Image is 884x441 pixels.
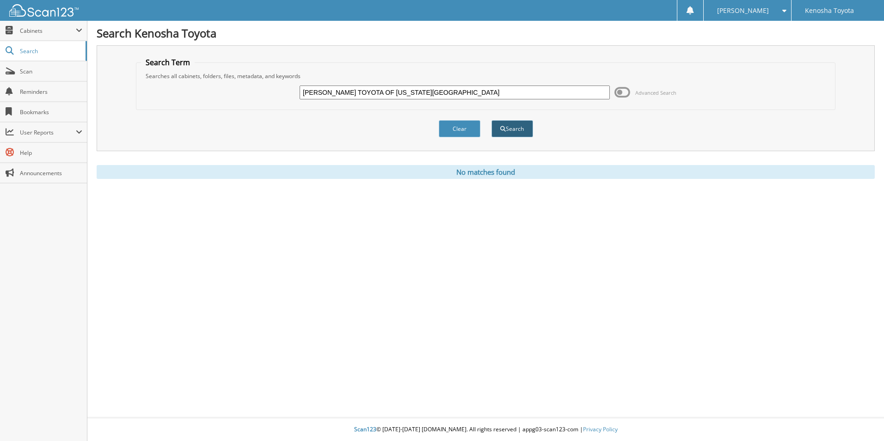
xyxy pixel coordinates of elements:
span: Search [20,47,81,55]
span: Reminders [20,88,82,96]
span: [PERSON_NAME] [717,8,769,13]
span: Kenosha Toyota [805,8,854,13]
h1: Search Kenosha Toyota [97,25,875,41]
div: © [DATE]-[DATE] [DOMAIN_NAME]. All rights reserved | appg03-scan123-com | [87,418,884,441]
span: Cabinets [20,27,76,35]
button: Search [491,120,533,137]
div: No matches found [97,165,875,179]
img: scan123-logo-white.svg [9,4,79,17]
span: Scan [20,67,82,75]
span: Scan123 [354,425,376,433]
span: Bookmarks [20,108,82,116]
div: Searches all cabinets, folders, files, metadata, and keywords [141,72,830,80]
a: Privacy Policy [583,425,618,433]
span: User Reports [20,129,76,136]
span: Advanced Search [635,89,676,96]
span: Announcements [20,169,82,177]
button: Clear [439,120,480,137]
span: Help [20,149,82,157]
legend: Search Term [141,57,195,67]
iframe: Chat Widget [838,397,884,441]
